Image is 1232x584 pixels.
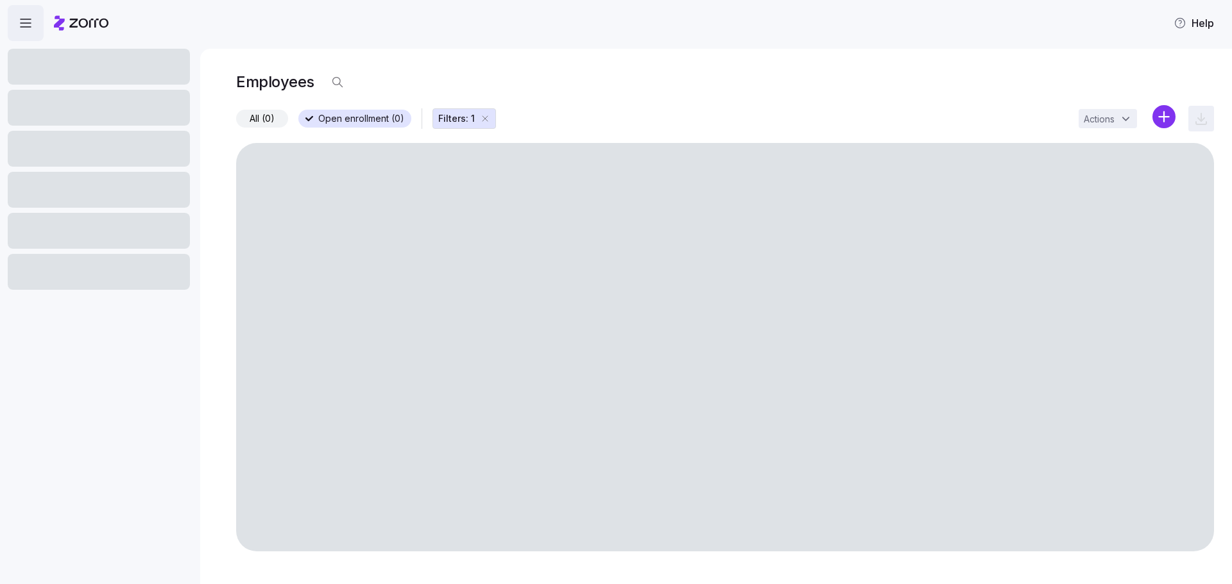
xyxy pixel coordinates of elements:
[1163,10,1224,36] button: Help
[250,110,275,127] span: All (0)
[438,112,475,125] span: Filters: 1
[1174,15,1214,31] span: Help
[1079,109,1137,128] button: Actions
[432,108,496,129] button: Filters: 1
[236,72,314,92] h1: Employees
[1152,105,1176,128] svg: add icon
[1084,115,1115,124] span: Actions
[318,110,404,127] span: Open enrollment (0)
